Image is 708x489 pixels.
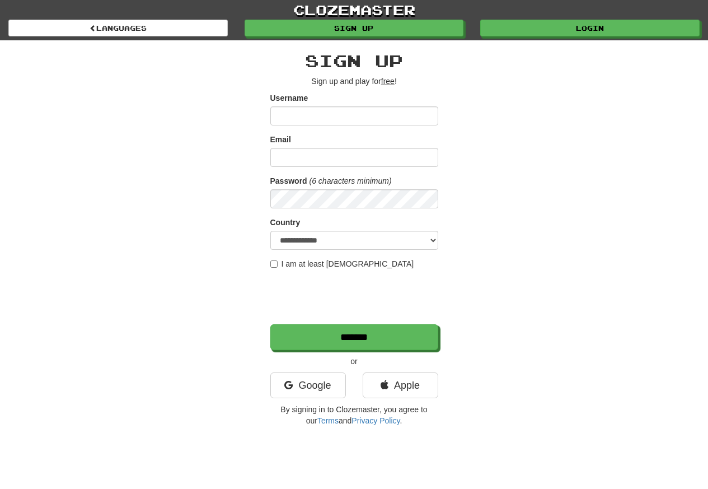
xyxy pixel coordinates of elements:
label: I am at least [DEMOGRAPHIC_DATA] [270,258,414,269]
input: I am at least [DEMOGRAPHIC_DATA] [270,260,278,268]
p: Sign up and play for ! [270,76,438,87]
a: Privacy Policy [351,416,400,425]
a: Languages [8,20,228,36]
p: or [270,356,438,367]
p: By signing in to Clozemaster, you agree to our and . [270,404,438,426]
h2: Sign up [270,52,438,70]
a: Apple [363,372,438,398]
a: Sign up [245,20,464,36]
a: Login [480,20,700,36]
a: Google [270,372,346,398]
label: Email [270,134,291,145]
a: Terms [317,416,339,425]
em: (6 characters minimum) [310,176,392,185]
u: free [381,77,395,86]
label: Password [270,175,307,187]
label: Country [270,217,301,228]
label: Username [270,92,308,104]
iframe: reCAPTCHA [270,275,440,319]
